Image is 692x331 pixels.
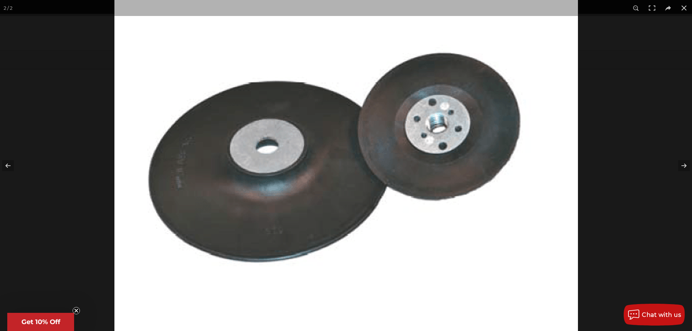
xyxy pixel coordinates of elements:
button: Chat with us [624,304,685,326]
button: Next (arrow right) [667,148,692,184]
span: Chat with us [642,311,681,318]
span: Get 10% Off [21,318,60,326]
button: Close teaser [73,307,80,314]
div: Get 10% OffClose teaser [7,313,74,331]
